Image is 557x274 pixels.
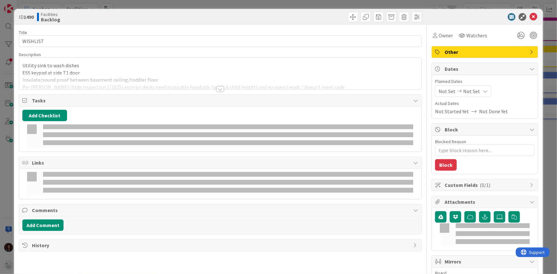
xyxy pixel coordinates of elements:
[445,198,526,206] span: Attachments
[480,182,490,188] span: ( 0/1 )
[41,17,60,22] b: Backlog
[19,13,34,21] span: ID
[24,14,34,20] b: 1490
[435,107,469,115] span: Not Started Yet
[445,126,526,133] span: Block
[435,100,535,107] span: Actual Dates
[463,87,480,95] span: Not Set
[445,65,526,73] span: Dates
[32,159,410,167] span: Links
[479,107,508,115] span: Not Done Yet
[13,1,29,9] span: Support
[19,30,27,35] label: Title
[439,32,453,39] span: Owner
[22,110,67,121] button: Add Checklist
[435,139,466,144] label: Blocked Reason
[445,181,526,189] span: Custom Fields
[19,52,41,57] span: Description
[435,159,457,171] button: Block
[22,69,418,77] p: ESS keypad at side T1 door
[466,32,487,39] span: Watchers
[32,97,410,104] span: Tasks
[22,219,64,231] button: Add Comment
[32,206,410,214] span: Comments
[445,258,526,265] span: Mirrors
[41,12,60,17] span: Facilities
[435,78,535,85] span: Planned Dates
[439,87,455,95] span: Not Set
[32,241,410,249] span: History
[19,35,422,47] input: type card name here...
[22,62,418,69] p: Utility sink to wash dishes
[445,48,526,56] span: Other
